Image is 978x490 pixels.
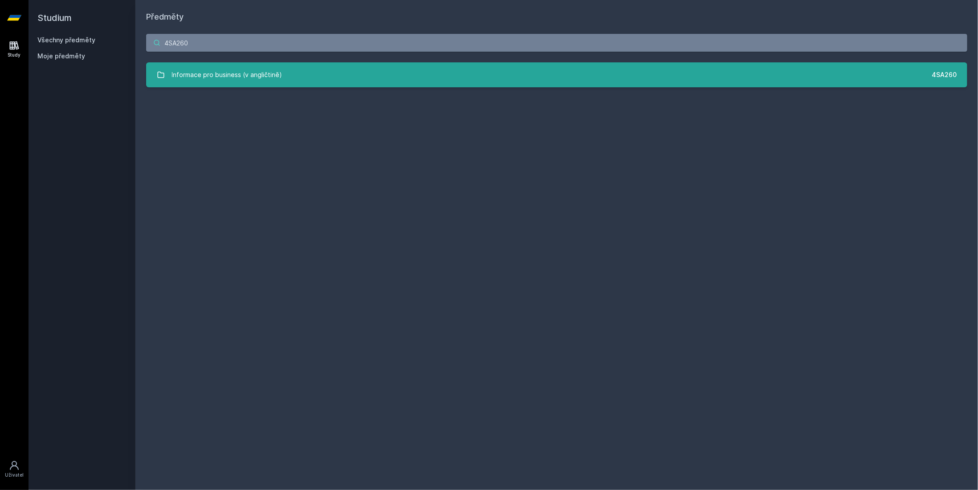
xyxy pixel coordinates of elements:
[172,66,282,84] div: Informace pro business (v angličtině)
[146,62,967,87] a: Informace pro business (v angličtině) 4SA260
[2,456,27,483] a: Uživatel
[37,36,95,44] a: Všechny předměty
[5,472,24,478] div: Uživatel
[8,52,21,58] div: Study
[2,36,27,63] a: Study
[37,52,85,61] span: Moje předměty
[146,11,967,23] h1: Předměty
[146,34,967,52] input: Název nebo ident předmětu…
[932,70,957,79] div: 4SA260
